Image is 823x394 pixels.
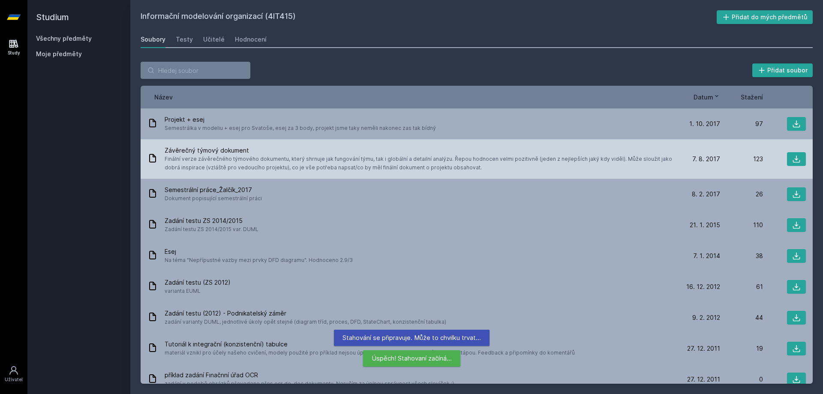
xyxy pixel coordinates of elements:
[235,35,267,44] div: Hodnocení
[165,217,258,225] span: Zadání testu ZS 2014/2015
[203,31,225,48] a: Učitelé
[165,318,446,326] span: zadání varianty DUML, jednotlivé úkoly opět stejné (diagram tříd, proces, DFD, StateChart, konzis...
[165,340,575,349] span: Tutoriál k integrační (konzistenční) tabulce
[154,93,173,102] button: Název
[720,190,763,199] div: 26
[717,10,813,24] button: Přidat do mých předmětů
[720,283,763,291] div: 61
[165,309,446,318] span: Zadání testu (2012) - Podnikatelský záměr
[2,361,26,387] a: Uživatel
[720,252,763,260] div: 38
[165,194,262,203] span: Dokument popisující semestrální práci
[687,375,720,384] span: 27. 12. 2011
[176,31,193,48] a: Testy
[752,63,813,77] button: Přidat soubor
[141,35,165,44] div: Soubory
[720,344,763,353] div: 19
[203,35,225,44] div: Učitelé
[694,93,720,102] button: Datum
[689,120,720,128] span: 1. 10. 2017
[334,330,490,346] div: Stahování se připravuje. Může to chvilku trvat…
[165,186,262,194] span: Semestrální práce_Žalčík_2017
[693,252,720,260] span: 7. 1. 2014
[36,35,92,42] a: Všechny předměty
[165,287,231,295] span: varianta EUML
[2,34,26,60] a: Study
[165,256,353,265] span: Na téma "Nepřípustné vazby mezi prvky DFD diagramu". Hodnoceno 2.9/3
[5,376,23,383] div: Uživatel
[141,31,165,48] a: Soubory
[165,155,674,172] span: Finální verze závěrečného týmového dokumentu, který shrnuje jak fungování týmu, tak i globální a ...
[141,10,717,24] h2: Informační modelování organizací (4IT415)
[741,93,763,102] button: Stažení
[692,313,720,322] span: 9. 2. 2012
[165,247,353,256] span: Esej
[165,349,575,357] span: materiál vznikl pro účely našeho cvičení, modely použité pro příklad nejsou úplně ideální ale sna...
[690,221,720,229] span: 21. 1. 2015
[694,93,713,102] span: Datum
[165,379,454,388] span: zadání v podobě obrázků převedeno přes ocr do .doc dokumentu. Neručím za úplnou správnost všech s...
[235,31,267,48] a: Hodnocení
[165,115,436,124] span: Projekt + esej
[720,313,763,322] div: 44
[165,225,258,234] span: Zadání testu ZS 2014/2015 var. DUML
[720,221,763,229] div: 110
[141,62,250,79] input: Hledej soubor
[687,344,720,353] span: 27. 12. 2011
[720,155,763,163] div: 123
[36,50,82,58] span: Moje předměty
[176,35,193,44] div: Testy
[165,146,674,155] span: Závěrečný týmový dokument
[165,124,436,132] span: Semestrálka v modeliu + esej pro Svatoše, esej za 3 body, projekt jsme taky neměli nakonec zas ta...
[692,155,720,163] span: 7. 8. 2017
[165,278,231,287] span: Zadání testu (ZS 2012)
[363,350,460,367] div: Úspěch! Stahovaní začíná…
[686,283,720,291] span: 16. 12. 2012
[8,50,20,56] div: Study
[720,120,763,128] div: 97
[165,371,454,379] span: příklad zadání Finačnní úřad OCR
[692,190,720,199] span: 8. 2. 2017
[720,375,763,384] div: 0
